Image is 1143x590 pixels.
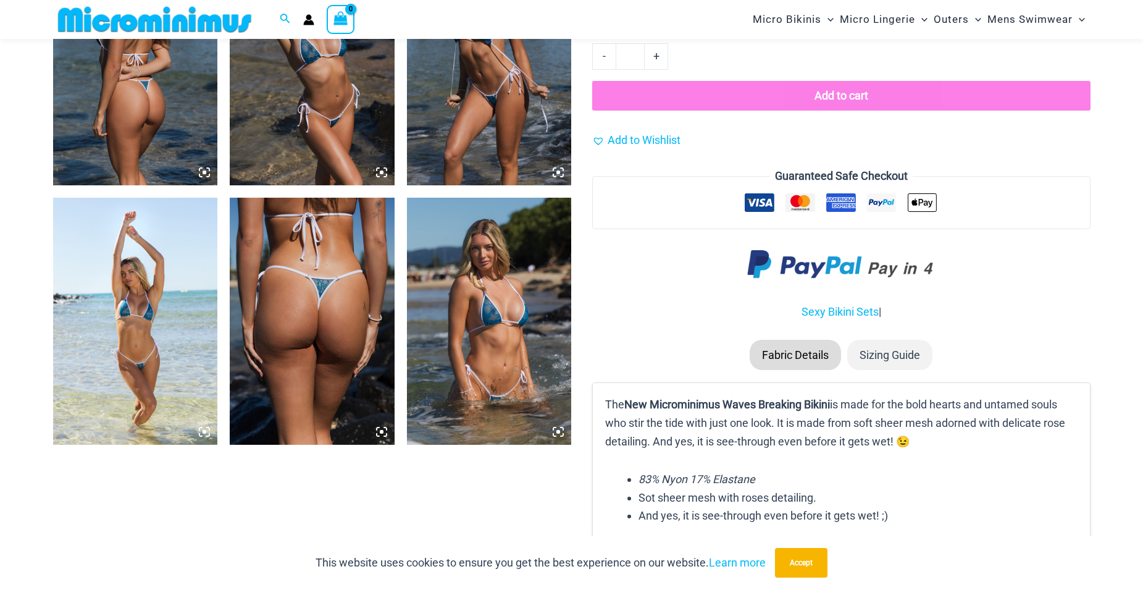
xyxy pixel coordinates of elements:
span: Menu Toggle [821,4,834,35]
a: Micro BikinisMenu ToggleMenu Toggle [750,4,837,35]
li: Fabric Details [750,340,841,371]
p: This website uses cookies to ensure you get the best experience on our website. [316,554,766,572]
input: Product quantity [616,43,645,69]
a: View Shopping Cart, empty [327,5,355,33]
img: MM SHOP LOGO FLAT [53,6,256,33]
button: Accept [775,548,827,578]
a: + [645,43,668,69]
span: Menu Toggle [1073,4,1085,35]
b: New Microminimus Waves Breaking Bikini [624,398,830,411]
img: Waves Breaking Ocean 312 Top 456 Bottom [53,198,218,445]
a: - [592,43,616,69]
span: Micro Bikinis [753,4,821,35]
img: Waves Breaking Ocean 456 Bottom [230,198,395,445]
a: Search icon link [280,12,291,27]
a: Account icon link [303,14,314,25]
a: Add to Wishlist [592,131,680,150]
legend: Guaranteed Safe Checkout [770,167,913,185]
span: Menu Toggle [915,4,927,35]
button: Add to cart [592,81,1090,111]
p: | [592,303,1090,321]
a: OutersMenu ToggleMenu Toggle [931,4,984,35]
a: Sexy Bikini Sets [802,305,879,318]
span: Add to Wishlist [608,133,680,146]
span: Mens Swimwear [987,4,1073,35]
span: Outers [934,4,969,35]
li: Sot sheer mesh with roses detailing. [638,489,1077,507]
a: Mens SwimwearMenu ToggleMenu Toggle [984,4,1088,35]
em: 83% Nyon 17% Elastane [638,473,755,486]
span: Micro Lingerie [840,4,915,35]
nav: Site Navigation [748,2,1091,37]
span: Menu Toggle [969,4,981,35]
p: The is made for the bold hearts and untamed souls who stir the tide with just one look. It is mad... [605,395,1077,450]
a: Micro LingerieMenu ToggleMenu Toggle [837,4,931,35]
li: And yes, it is see-through even before it gets wet! ;) [638,507,1077,525]
a: Learn more [709,556,766,569]
li: Sizing Guide [847,340,932,371]
img: Waves Breaking Ocean 312 Top 456 Bottom [407,198,572,445]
